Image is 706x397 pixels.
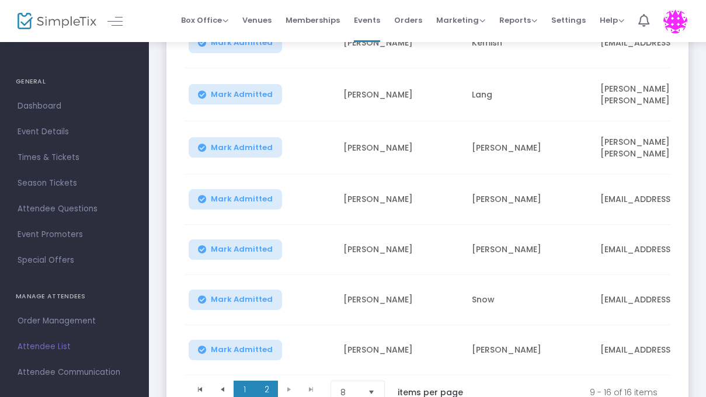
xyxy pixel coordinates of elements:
td: [PERSON_NAME] [336,225,465,275]
span: Settings [551,5,586,35]
span: Go to the previous page [218,385,227,394]
button: Mark Admitted [189,239,282,260]
td: [PERSON_NAME] [336,325,465,375]
span: Attendee Communication [18,365,131,380]
td: [PERSON_NAME] [336,121,465,175]
span: Mark Admitted [211,345,273,354]
span: Event Details [18,124,131,140]
button: Mark Admitted [189,33,282,53]
td: [PERSON_NAME] [336,275,465,325]
span: Orders [394,5,422,35]
span: Event Promoters [18,227,131,242]
span: Help [600,15,624,26]
span: Memberships [286,5,340,35]
span: Box Office [181,15,228,26]
span: Mark Admitted [211,295,273,304]
span: Dashboard [18,99,131,114]
td: [PERSON_NAME] [465,225,593,275]
h4: MANAGE ATTENDEES [16,285,133,308]
span: Mark Admitted [211,38,273,47]
td: [PERSON_NAME] [336,18,465,68]
td: [PERSON_NAME] [336,175,465,225]
span: Order Management [18,314,131,329]
span: Events [354,5,380,35]
span: Reports [499,15,537,26]
span: Attendee Questions [18,201,131,217]
span: Venues [242,5,272,35]
td: Snow [465,275,593,325]
h4: GENERAL [16,70,133,93]
td: [PERSON_NAME] [465,175,593,225]
span: Go to the first page [196,385,205,394]
span: Times & Tickets [18,150,131,165]
span: Season Tickets [18,176,131,191]
span: Mark Admitted [211,245,273,254]
button: Mark Admitted [189,340,282,360]
span: Special Offers [18,253,131,268]
td: [PERSON_NAME] [336,68,465,121]
span: Marketing [436,15,485,26]
button: Mark Admitted [189,84,282,105]
td: Lang [465,68,593,121]
button: Mark Admitted [189,137,282,158]
span: Mark Admitted [211,90,273,99]
span: Mark Admitted [211,143,273,152]
button: Mark Admitted [189,290,282,310]
span: Mark Admitted [211,194,273,204]
td: [PERSON_NAME] [465,121,593,175]
td: [PERSON_NAME] [465,325,593,375]
button: Mark Admitted [189,189,282,210]
td: Kemish [465,18,593,68]
span: Attendee List [18,339,131,354]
